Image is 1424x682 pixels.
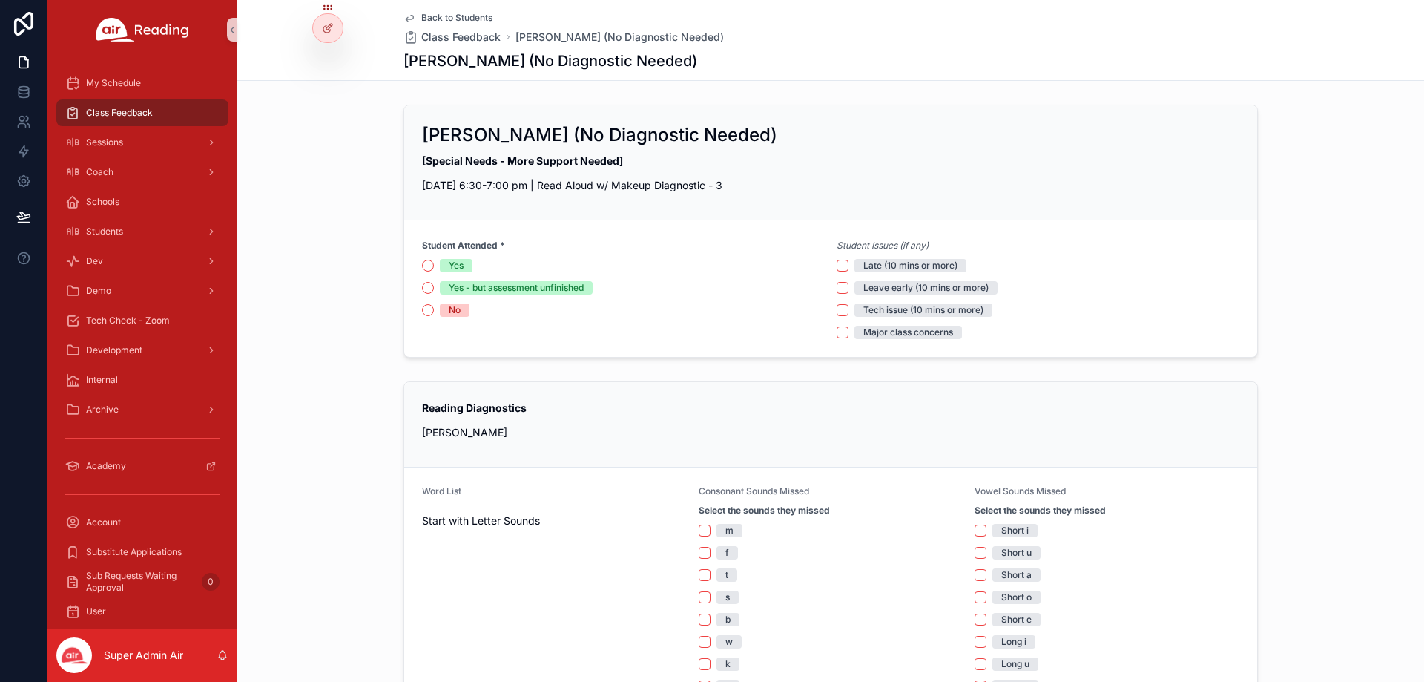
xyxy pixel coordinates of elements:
[837,240,929,252] em: Student Issues (if any)
[86,107,153,119] span: Class Feedback
[422,154,623,167] strong: [Special Needs - More Support Needed]
[86,196,119,208] span: Schools
[422,485,461,496] span: Word List
[47,59,237,629] div: scrollable content
[422,401,527,414] strong: Reading Diagnostics
[86,226,123,237] span: Students
[1001,591,1032,604] div: Short o
[56,453,228,479] a: Academy
[56,99,228,126] a: Class Feedback
[421,12,492,24] span: Back to Students
[86,404,119,416] span: Archive
[725,568,728,582] div: t
[86,137,123,148] span: Sessions
[422,123,777,147] h2: [PERSON_NAME] (No Diagnostic Needed)
[449,304,461,317] div: No
[56,188,228,215] a: Schools
[56,509,228,536] a: Account
[56,337,228,364] a: Development
[403,12,492,24] a: Back to Students
[863,281,989,295] div: Leave early (10 mins or more)
[86,460,126,472] span: Academy
[56,129,228,156] a: Sessions
[56,367,228,393] a: Internal
[1001,568,1032,582] div: Short a
[975,485,1066,496] span: Vowel Sounds Missed
[86,77,141,89] span: My Schedule
[56,159,228,186] a: Coach
[86,255,103,267] span: Dev
[725,591,730,604] div: s
[86,606,106,617] span: User
[422,514,687,528] span: Start with Letter Sounds
[56,218,228,245] a: Students
[422,424,1239,440] p: [PERSON_NAME]
[86,315,170,327] span: Tech Check - Zoom
[403,30,501,45] a: Class Feedback
[56,396,228,423] a: Archive
[421,30,501,45] span: Class Feedback
[1001,658,1029,671] div: Long u
[56,70,228,96] a: My Schedule
[86,570,196,594] span: Sub Requests Waiting Approval
[86,285,111,297] span: Demo
[86,517,121,528] span: Account
[96,18,189,42] img: App logo
[725,546,729,560] div: f
[725,658,731,671] div: k
[56,307,228,334] a: Tech Check - Zoom
[699,485,809,496] span: Consonant Sounds Missed
[975,505,1106,517] strong: Select the sounds they missed
[403,50,697,71] h1: [PERSON_NAME] (No Diagnostic Needed)
[1001,524,1029,537] div: Short i
[56,539,228,565] a: Substitute Applications
[863,259,957,272] div: Late (10 mins or more)
[699,505,830,517] strong: Select the sounds they missed
[422,177,1239,193] p: [DATE] 6:30-7:00 pm | Read Aloud w/ Makeup Diagnostic - 3
[202,573,220,591] div: 0
[56,248,228,275] a: Dev
[86,344,142,356] span: Development
[449,259,464,272] div: Yes
[86,546,182,558] span: Substitute Applications
[86,166,113,178] span: Coach
[725,635,733,649] div: w
[86,374,118,386] span: Internal
[863,326,953,339] div: Major class concerns
[449,281,584,295] div: Yes - but assessment unfinished
[56,568,228,595] a: Sub Requests Waiting Approval0
[56,278,228,304] a: Demo
[422,240,505,252] strong: Student Attended *
[1001,635,1026,649] div: Long i
[56,598,228,625] a: User
[725,524,734,537] div: m
[1001,546,1032,560] div: Short u
[104,648,183,663] p: Super Admin Air
[863,304,983,317] div: Tech issue (10 mins or more)
[515,30,724,45] a: [PERSON_NAME] (No Diagnostic Needed)
[1001,613,1032,626] div: Short e
[725,613,731,626] div: b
